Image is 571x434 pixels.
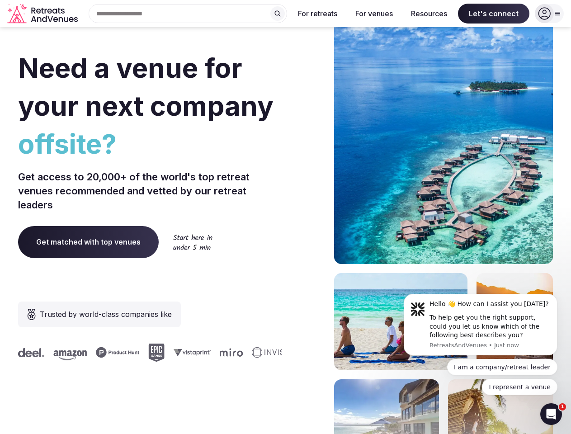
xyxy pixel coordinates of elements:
p: Get access to 20,000+ of the world's top retreat venues recommended and vetted by our retreat lea... [18,170,282,212]
span: Let's connect [458,4,529,24]
iframe: Intercom notifications message [390,283,571,429]
img: woman sitting in back of truck with camels [477,273,553,370]
button: Resources [404,4,454,24]
span: offsite? [18,125,282,163]
svg: Epic Games company logo [148,344,165,362]
svg: Retreats and Venues company logo [7,4,80,24]
a: Visit the homepage [7,4,80,24]
iframe: Intercom live chat [540,403,562,425]
span: Trusted by world-class companies like [40,309,172,320]
span: 1 [559,403,566,410]
button: For retreats [291,4,344,24]
img: yoga on tropical beach [334,273,467,370]
a: Get matched with top venues [18,226,159,258]
svg: Invisible company logo [252,347,302,358]
svg: Deel company logo [18,348,44,357]
button: For venues [348,4,400,24]
span: Need a venue for your next company [18,52,274,122]
svg: Miro company logo [220,348,243,357]
svg: Vistaprint company logo [174,349,211,356]
img: Start here in under 5 min [173,234,212,250]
